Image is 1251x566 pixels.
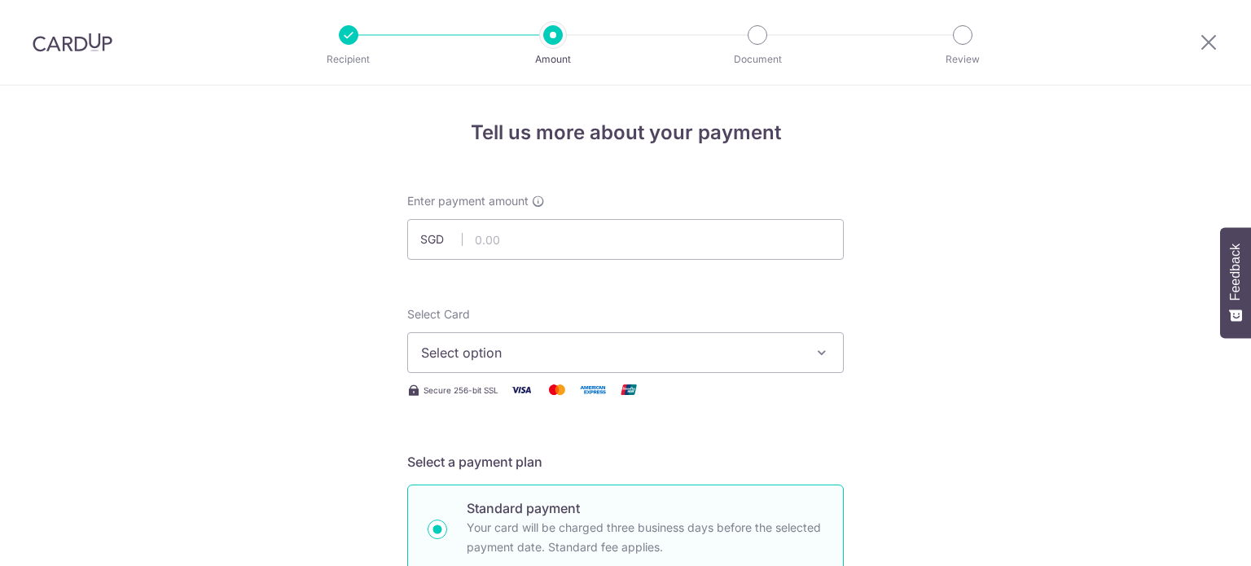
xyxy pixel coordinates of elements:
[421,343,801,362] span: Select option
[467,518,823,557] p: Your card will be charged three business days before the selected payment date. Standard fee appl...
[407,193,529,209] span: Enter payment amount
[902,51,1023,68] p: Review
[505,380,538,400] img: Visa
[697,51,818,68] p: Document
[407,307,470,321] span: translation missing: en.payables.payment_networks.credit_card.summary.labels.select_card
[541,380,573,400] img: Mastercard
[407,332,844,373] button: Select option
[577,380,609,400] img: American Express
[407,219,844,260] input: 0.00
[33,33,112,52] img: CardUp
[1228,244,1243,301] span: Feedback
[407,452,844,472] h5: Select a payment plan
[420,231,463,248] span: SGD
[407,118,844,147] h4: Tell us more about your payment
[288,51,409,68] p: Recipient
[424,384,498,397] span: Secure 256-bit SSL
[612,380,645,400] img: Union Pay
[1220,227,1251,338] button: Feedback - Show survey
[467,498,823,518] p: Standard payment
[1147,517,1235,558] iframe: Opens a widget where you can find more information
[493,51,613,68] p: Amount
